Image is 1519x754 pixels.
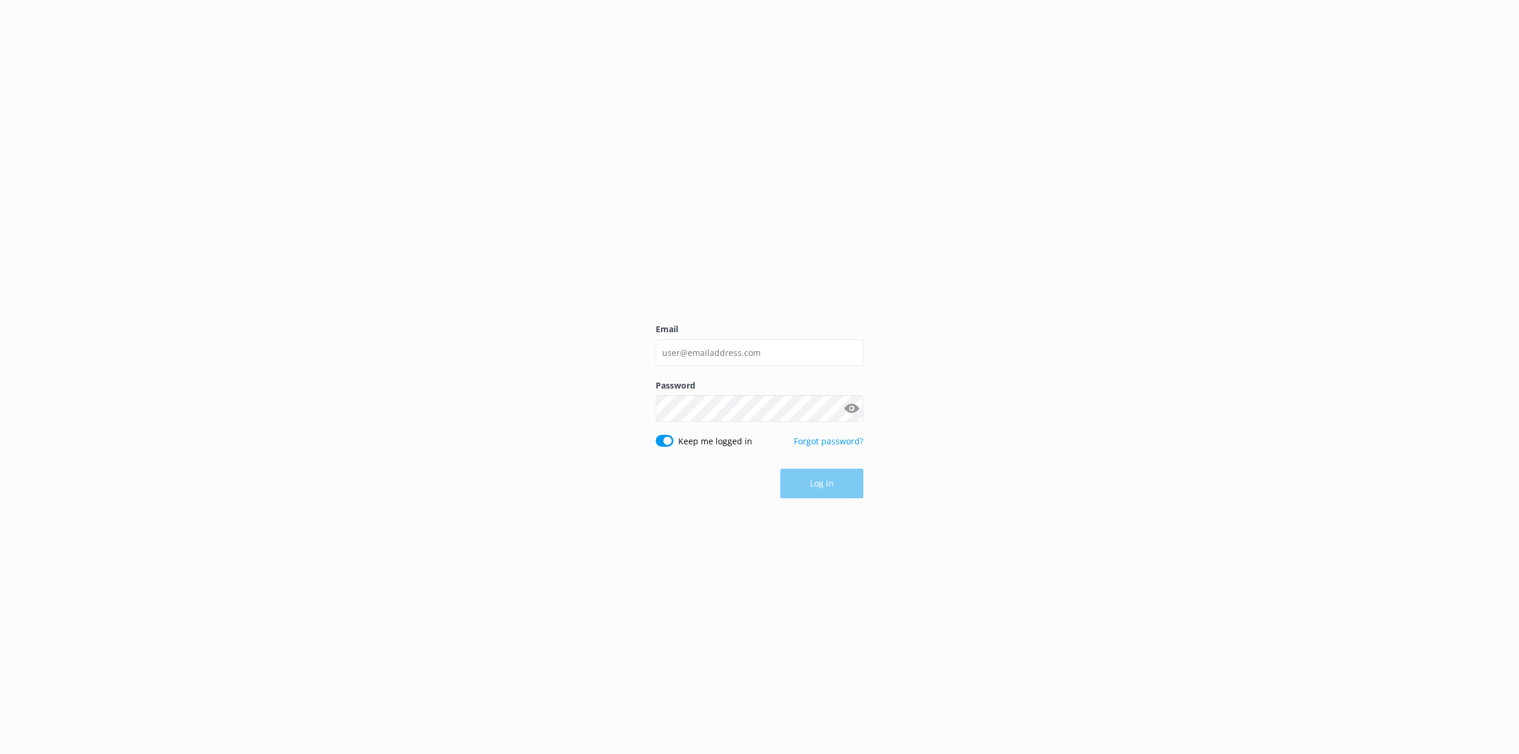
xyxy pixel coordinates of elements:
[656,379,863,392] label: Password
[840,397,863,421] button: Show password
[656,323,863,336] label: Email
[794,435,863,447] a: Forgot password?
[678,435,752,448] label: Keep me logged in
[656,339,863,366] input: user@emailaddress.com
